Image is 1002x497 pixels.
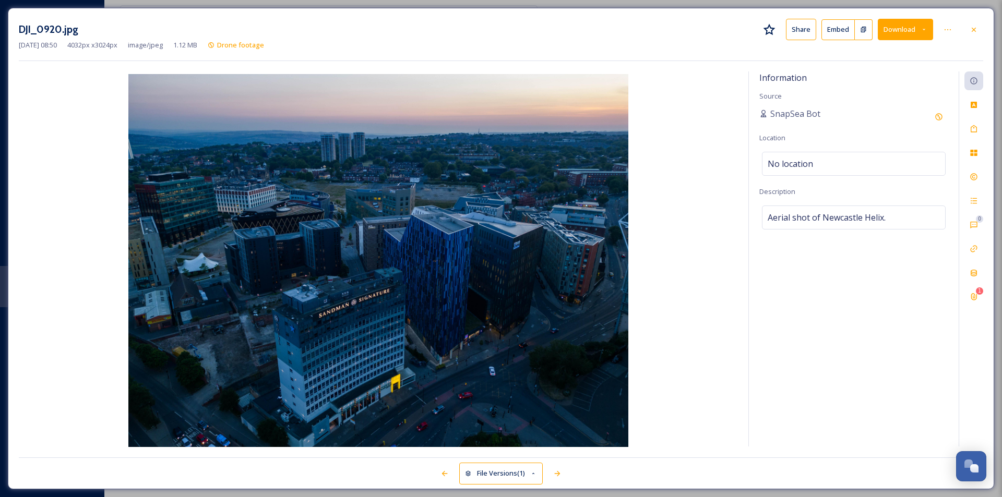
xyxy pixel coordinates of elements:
img: DJI_0920.jpg [19,74,738,449]
div: 1 [976,287,983,295]
span: [DATE] 08:50 [19,40,57,50]
span: Information [759,72,807,83]
span: 1.12 MB [173,40,197,50]
button: Share [786,19,816,40]
span: Description [759,187,795,196]
span: SnapSea Bot [770,107,820,120]
h3: DJI_0920.jpg [19,22,78,37]
div: 0 [976,215,983,223]
span: Aerial shot of Newcastle Helix. [768,211,886,224]
span: Drone footage [217,40,264,50]
button: Open Chat [956,451,986,481]
span: No location [768,157,813,170]
button: File Versions(1) [459,463,543,484]
span: Location [759,133,785,142]
span: 4032 px x 3024 px [67,40,117,50]
span: image/jpeg [128,40,163,50]
button: Download [878,19,933,40]
span: Source [759,91,782,101]
button: Embed [821,19,855,40]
